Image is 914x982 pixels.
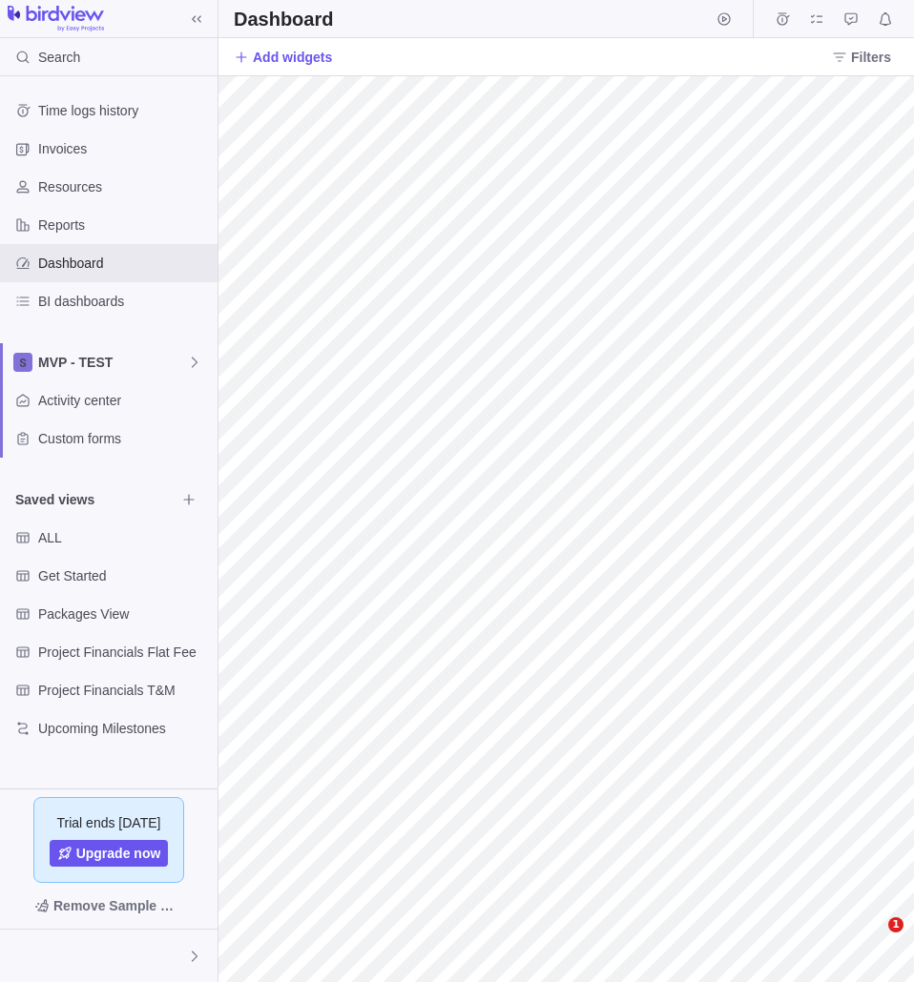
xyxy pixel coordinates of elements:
span: Trial ends [DATE] [57,813,161,832]
span: Project Financials T&M [38,681,210,700]
a: Upgrade now [50,840,169,867]
span: Project Financials Flat Fee [38,643,210,662]
span: Time logs [769,6,796,32]
span: Search [38,48,80,67]
span: Upcoming Milestones [38,719,210,738]
span: MVP - TEST [38,353,187,372]
span: Upgrade now [76,844,161,863]
span: Get Started [38,566,210,585]
span: Invoices [38,139,210,158]
span: Remove Sample Data [53,894,183,917]
span: Resources [38,177,210,196]
span: Filters [851,48,891,67]
span: Filters [824,44,899,71]
h2: Dashboard [234,6,333,32]
span: Approval requests [838,6,864,32]
span: ALL [38,528,210,547]
span: Activity center [38,391,210,410]
a: Approval requests [838,14,864,30]
div: Olivia Lee [11,945,34,968]
span: Saved views [15,490,176,509]
img: logo [8,6,104,32]
span: Time logs history [38,101,210,120]
span: Reports [38,215,210,235]
span: 1 [888,917,904,932]
span: Start timer [711,6,737,32]
iframe: Intercom live chat [849,917,895,963]
a: My assignments [803,14,830,30]
span: Add widgets [253,48,332,67]
a: Time logs [769,14,796,30]
a: Notifications [872,14,899,30]
span: Dashboard [38,254,210,273]
span: Notifications [872,6,899,32]
span: Remove Sample Data [15,890,202,921]
span: Custom forms [38,429,210,448]
span: My assignments [803,6,830,32]
span: BI dashboards [38,292,210,311]
span: Add widgets [234,44,332,71]
span: Packages View [38,604,210,624]
span: Browse views [176,486,202,513]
